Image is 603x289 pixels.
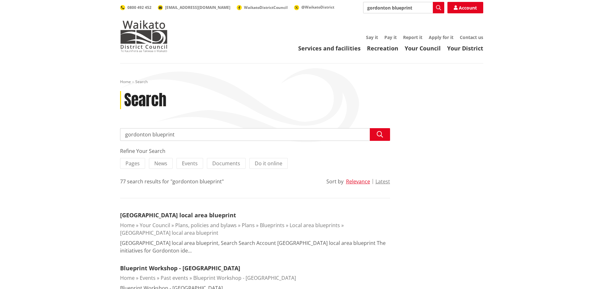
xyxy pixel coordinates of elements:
[182,160,198,167] span: Events
[124,91,166,109] h1: Search
[366,34,378,40] a: Say it
[298,44,361,52] a: Services and facilities
[375,179,390,184] button: Latest
[363,2,444,13] input: Search input
[120,239,390,254] p: [GEOGRAPHIC_DATA] local area blueprint, Search Search Account [GEOGRAPHIC_DATA] local area bluepr...
[255,160,282,167] span: Do it online
[290,222,340,229] a: Local area blueprints
[120,211,236,219] a: [GEOGRAPHIC_DATA] local area blueprint
[447,2,483,13] a: Account
[242,222,255,229] a: Plans
[237,5,288,10] a: WaikatoDistrictCouncil
[120,274,135,281] a: Home
[165,5,230,10] span: [EMAIL_ADDRESS][DOMAIN_NAME]
[158,5,230,10] a: [EMAIL_ADDRESS][DOMAIN_NAME]
[447,44,483,52] a: Your District
[193,274,296,281] a: Blueprint Workshop - [GEOGRAPHIC_DATA]
[120,79,483,85] nav: breadcrumb
[429,34,453,40] a: Apply for it
[127,5,151,10] span: 0800 492 452
[120,5,151,10] a: 0800 492 452
[125,160,140,167] span: Pages
[294,4,334,10] a: @WaikatoDistrict
[384,34,397,40] a: Pay it
[120,147,390,155] div: Refine Your Search
[244,5,288,10] span: WaikatoDistrictCouncil
[120,128,390,141] input: Search input
[460,34,483,40] a: Contact us
[140,274,156,281] a: Events
[135,79,148,84] span: Search
[175,222,237,229] a: Plans, policies and bylaws
[140,222,170,229] a: Your Council
[120,229,218,236] a: [GEOGRAPHIC_DATA] local area blueprint
[260,222,285,229] a: Blueprints
[120,222,135,229] a: Home
[120,79,131,84] a: Home
[120,264,240,272] a: Blueprint Workshop - [GEOGRAPHIC_DATA]
[301,4,334,10] span: @WaikatoDistrict
[120,178,224,185] div: 77 search results for "gordonton blueprint"
[161,274,188,281] a: Past events
[403,34,422,40] a: Report it
[120,20,168,52] img: Waikato District Council - Te Kaunihera aa Takiwaa o Waikato
[154,160,167,167] span: News
[326,178,343,185] div: Sort by
[212,160,240,167] span: Documents
[346,179,370,184] button: Relevance
[405,44,441,52] a: Your Council
[367,44,398,52] a: Recreation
